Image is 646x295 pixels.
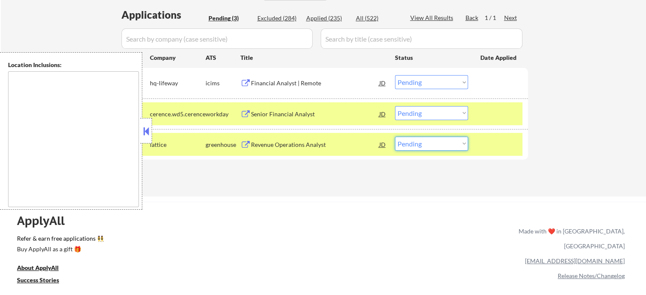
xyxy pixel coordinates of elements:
input: Search by company (case sensitive) [121,28,313,49]
div: cerence.wd5.cerence [150,110,206,118]
div: Status [395,50,468,65]
a: Buy ApplyAll as a gift 🎁 [17,244,102,255]
div: Excluded (284) [257,14,300,22]
input: Search by title (case sensitive) [321,28,522,49]
div: greenhouse [206,140,240,149]
a: [EMAIL_ADDRESS][DOMAIN_NAME] [525,257,625,264]
div: All (522) [356,14,398,22]
div: Buy ApplyAll as a gift 🎁 [17,246,102,252]
div: Pending (3) [209,14,251,22]
div: Back [465,14,479,22]
div: 1 / 1 [485,14,504,22]
div: icims [206,79,240,87]
u: About ApplyAll [17,264,59,271]
div: Made with ❤️ in [GEOGRAPHIC_DATA], [GEOGRAPHIC_DATA] [515,224,625,253]
div: Location Inclusions: [8,61,139,69]
div: View All Results [410,14,456,22]
div: Applied (235) [306,14,349,22]
div: workday [206,110,240,118]
u: Success Stories [17,276,59,284]
a: About ApplyAll [17,263,71,274]
div: Next [504,14,518,22]
div: Date Applied [480,53,518,62]
div: ATS [206,53,240,62]
div: Financial Analyst | Remote [251,79,379,87]
div: JD [378,106,387,121]
a: Refer & earn free applications 👯‍♀️ [17,236,341,244]
div: ApplyAll [17,214,74,228]
div: Senior Financial Analyst [251,110,379,118]
div: Title [240,53,387,62]
div: JD [378,137,387,152]
a: Success Stories [17,275,71,286]
a: Release Notes/Changelog [558,272,625,279]
div: Revenue Operations Analyst [251,140,379,149]
div: hq-lifeway [150,79,206,87]
div: JD [378,75,387,90]
div: Applications [121,10,206,20]
div: Company [150,53,206,62]
div: lattice [150,140,206,149]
